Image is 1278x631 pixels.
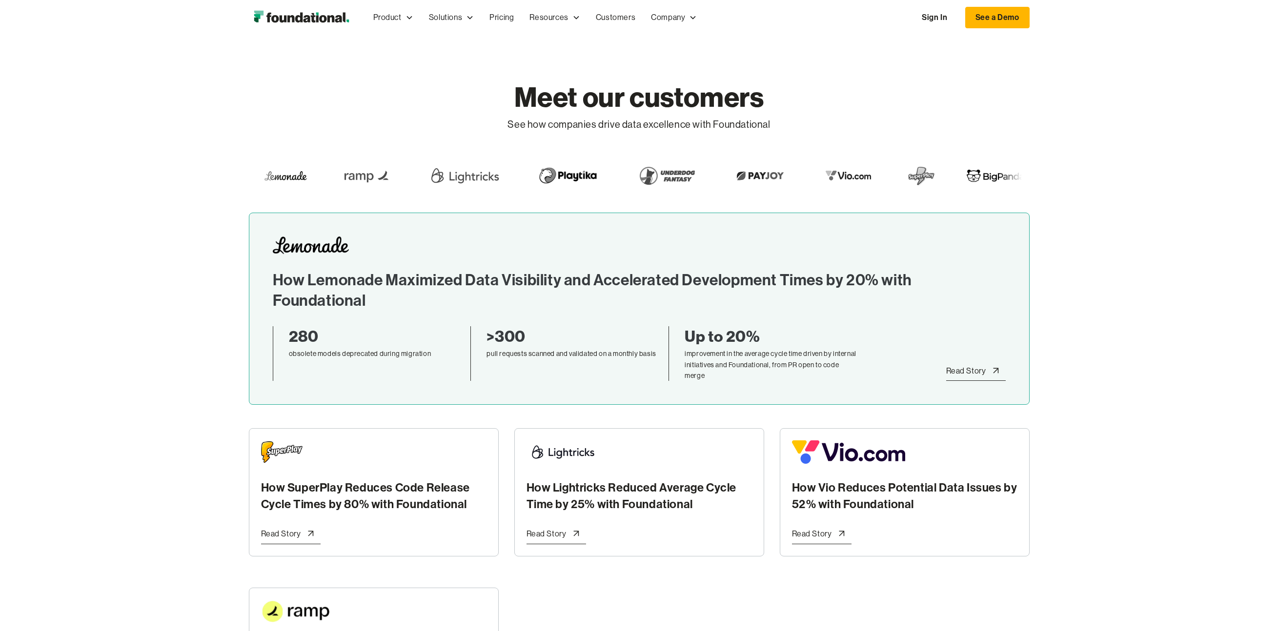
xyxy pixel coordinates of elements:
[685,326,859,347] div: Up to 20%
[792,528,832,540] div: Read Story
[249,428,499,556] a: How SuperPlay Reduces Code Release Cycle Times by 80% with FoundationalRead Story
[522,1,588,34] div: Resources
[507,59,770,116] h1: Meet our customers
[421,1,482,34] div: Solutions
[487,348,661,359] div: pull requests scanned and validated on a monthly basis
[261,528,301,540] div: Read Story
[529,11,568,24] div: Resources
[365,1,421,34] div: Product
[429,11,462,24] div: Solutions
[507,116,770,134] p: See how companies drive data excellence with Foundational
[910,168,967,183] img: BigPanda
[249,213,1030,405] a: How Lemonade Maximized Data Visibility and Accelerated Development Times by 20% with Foundational...
[763,168,820,183] img: Vio.com
[965,7,1030,28] a: See a Demo
[289,326,463,347] div: 280
[487,326,661,347] div: >300
[588,1,643,34] a: Customers
[912,7,957,28] a: Sign In
[527,479,752,512] h2: How Lightricks Reduced Average Cycle Time by 25% with Foundational
[674,168,732,183] img: Payjoy
[514,428,764,556] a: How Lightricks Reduced Average Cycle Time by 25% with FoundationalRead Story
[527,528,567,540] div: Read Story
[261,479,487,512] h2: How SuperPlay Reduces Code Release Cycle Times by 80% with Foundational
[577,162,643,189] img: Underdog Fantasy
[370,162,445,189] img: Lightricks
[685,348,859,381] div: improvement in the average cycle time driven by internal initiatives and Foundational, from PR op...
[643,1,705,34] div: Company
[651,11,685,24] div: Company
[289,348,463,359] div: obsolete models deprecated during migration
[851,162,878,189] img: SuperPlay
[281,162,339,189] img: Ramp
[482,1,522,34] a: Pricing
[249,8,354,27] a: home
[946,365,986,377] div: Read Story
[780,428,1030,556] a: How Vio Reduces Potential Data Issues by 52% with FoundationalRead Story
[373,11,402,24] div: Product
[249,8,354,27] img: Foundational Logo
[792,479,1017,512] h2: How Vio Reduces Potential Data Issues by 52% with Foundational
[273,270,1006,310] h2: How Lemonade Maximized Data Visibility and Accelerated Development Times by 20% with Foundational
[476,162,546,189] img: Playtika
